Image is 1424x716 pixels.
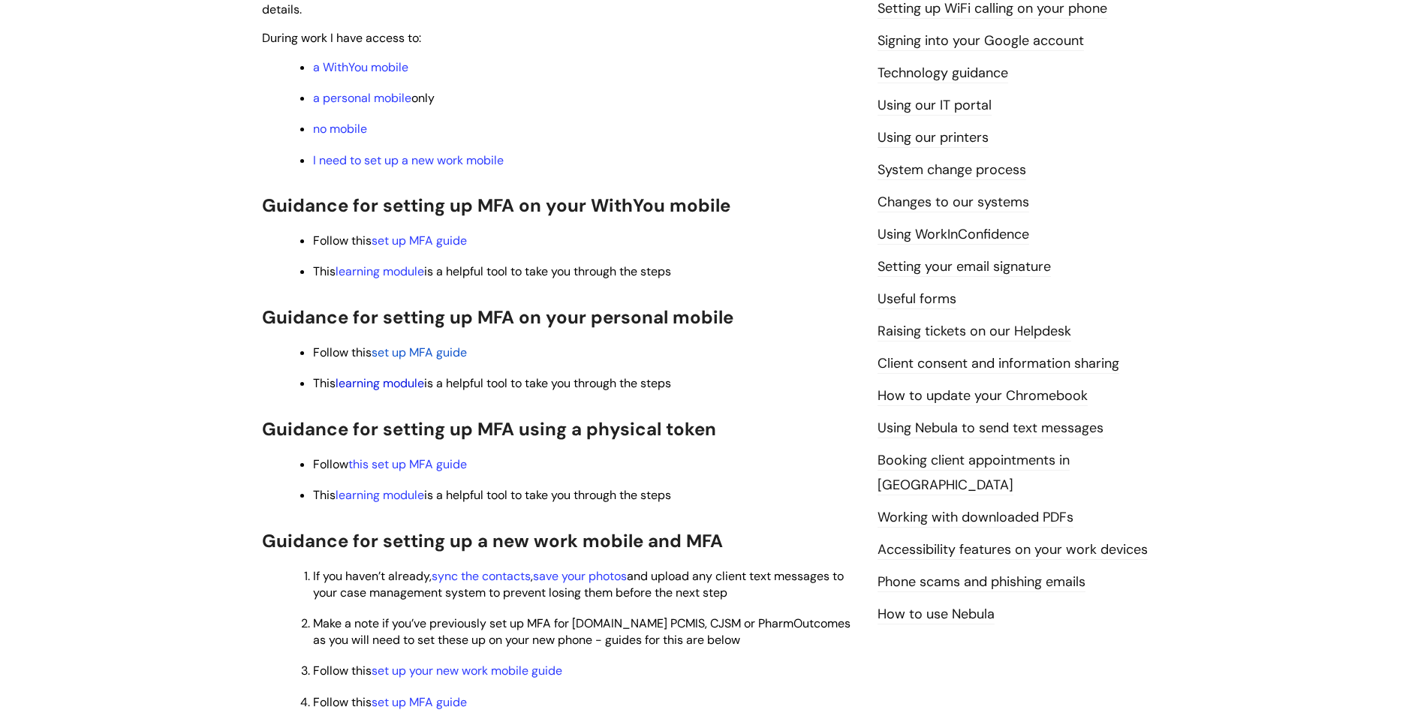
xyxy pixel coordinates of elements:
[878,322,1071,341] a: Raising tickets on our Helpdesk
[878,161,1026,180] a: System change process
[313,487,671,503] span: This is a helpful tool to take you through the steps
[313,263,671,279] span: This is a helpful tool to take you through the steps
[878,32,1084,51] a: Signing into your Google account
[878,508,1073,528] a: Working with downloaded PDFs
[878,257,1051,277] a: Setting your email signature
[313,233,467,248] span: Follow this
[336,375,424,391] a: learning module
[372,344,467,360] a: set up MFA guide
[878,128,989,148] a: Using our printers
[372,233,467,248] a: set up MFA guide
[313,121,367,137] a: no mobile
[878,573,1085,592] a: Phone scams and phishing emails
[336,487,424,503] a: learning module
[313,663,562,678] span: Follow this
[878,193,1029,212] a: Changes to our systems
[878,64,1008,83] a: Technology guidance
[313,152,504,168] a: I need to set up a new work mobile
[878,290,956,309] a: Useful forms
[313,90,411,106] a: a personal mobile
[313,90,435,106] span: only
[878,225,1029,245] a: Using WorkInConfidence
[262,194,730,217] span: Guidance for setting up MFA on your WithYou mobile
[313,694,467,710] span: Follow this
[432,568,531,584] a: sync the contacts
[878,354,1119,374] a: Client consent and information sharing
[372,663,562,678] a: set up your new work mobile guide
[878,540,1148,560] a: Accessibility features on your work devices
[336,263,424,279] a: learning module
[878,419,1103,438] a: Using Nebula to send text messages
[372,694,467,710] a: set up MFA guide
[313,375,671,391] span: This is a helpful tool to take you through the steps
[533,568,627,584] a: save your photos
[262,305,733,329] span: Guidance for setting up MFA on your personal mobile
[313,59,408,75] a: a WithYou mobile
[348,456,467,472] a: this set up MFA guide
[878,387,1088,406] a: How to update your Chromebook
[878,96,992,116] a: Using our IT portal
[878,605,995,624] a: How to use Nebula
[313,568,844,600] span: If you haven’t already, , and upload any client text messages to your case management system to p...
[313,456,467,472] span: Follow
[262,30,421,46] span: During work I have access to:
[262,417,716,441] span: Guidance for setting up MFA using a physical token
[878,451,1070,495] a: Booking client appointments in [GEOGRAPHIC_DATA]
[313,615,850,648] span: Make a note if you’ve previously set up MFA for [DOMAIN_NAME] PCMIS, CJSM or PharmOutcomes as you...
[262,529,723,552] span: Guidance for setting up a new work mobile and MFA
[313,344,372,360] span: Follow this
